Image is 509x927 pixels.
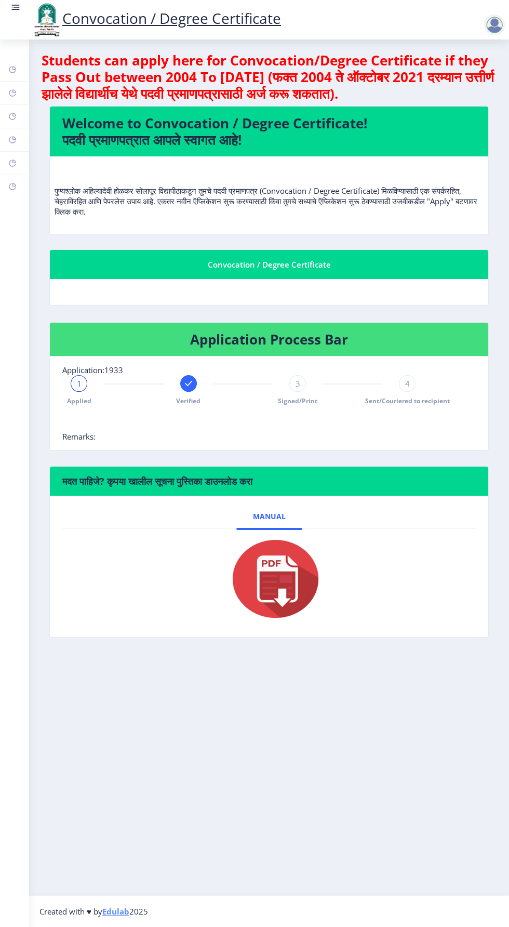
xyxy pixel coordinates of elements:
[62,365,123,375] span: Application:1933
[31,8,281,28] a: Convocation / Degree Certificate
[42,52,497,102] h4: Students can apply here for Convocation/Degree Certificate if they Pass Out between 2004 To [DATE...
[217,537,321,620] img: pdf.png
[253,512,286,521] span: Manual
[296,378,300,389] span: 3
[31,2,62,37] img: logo
[236,504,302,529] a: Manual
[102,906,129,917] a: Edulab
[62,431,96,442] span: Remarks:
[176,396,200,405] span: Verified
[62,115,476,148] h4: Welcome to Convocation / Degree Certificate! पदवी प्रमाणपत्रात आपले स्वागत आहे!
[39,906,148,917] span: Created with ♥ by 2025
[405,378,410,389] span: 4
[62,331,476,348] h4: Application Process Bar
[62,475,476,487] h6: मदत पाहिजे? कृपया खालील सूचना पुस्तिका डाउनलोड करा
[67,396,91,405] span: Applied
[77,378,82,389] span: 1
[365,396,450,405] span: Sent/Couriered to recipient
[278,396,317,405] span: Signed/Print
[55,165,484,217] p: पुण्यश्लोक अहिल्यादेवी होळकर सोलापूर विद्यापीठाकडून तुमचे पदवी प्रमाणपत्र (Convocation / Degree C...
[62,258,476,271] div: Convocation / Degree Certificate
